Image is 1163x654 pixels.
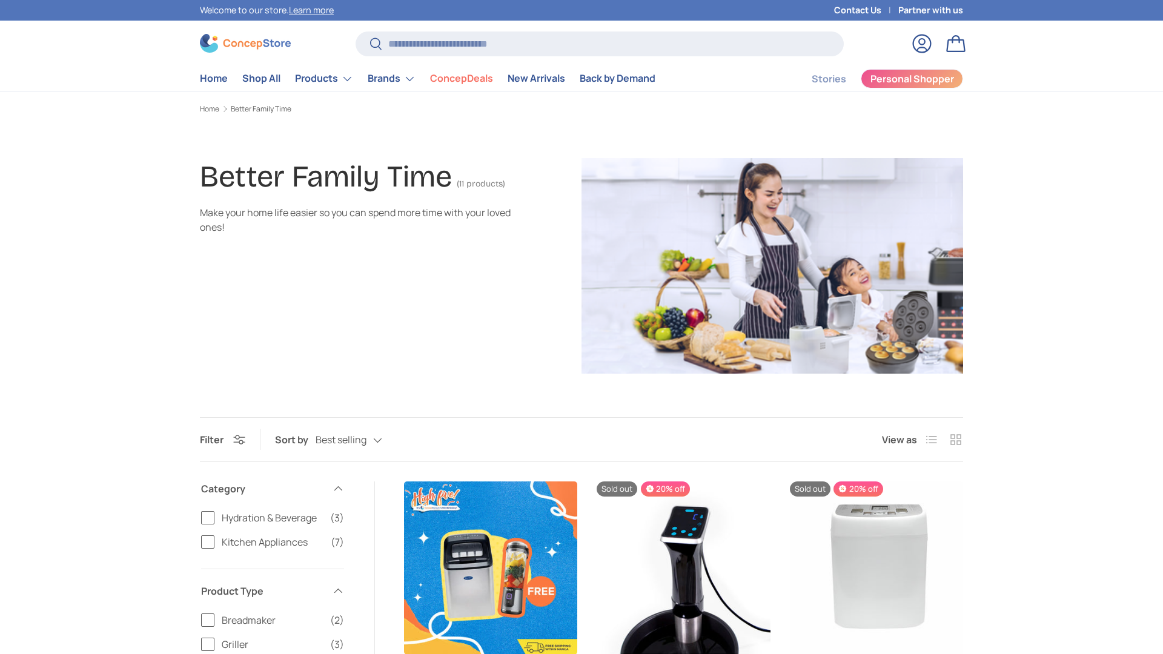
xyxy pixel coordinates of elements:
[457,179,505,189] span: (11 products)
[882,432,917,447] span: View as
[508,67,565,90] a: New Arrivals
[231,105,291,113] a: Better Family Time
[201,569,344,613] summary: Product Type
[201,584,325,598] span: Product Type
[222,613,323,627] span: Breadmaker
[861,69,963,88] a: Personal Shopper
[331,535,344,549] span: (7)
[201,481,325,496] span: Category
[833,481,883,497] span: 20% off
[200,433,224,446] span: Filter
[200,105,219,113] a: Home
[316,434,366,446] span: Best selling
[289,4,334,16] a: Learn more
[201,467,344,510] summary: Category
[295,67,353,91] a: Products
[812,67,846,91] a: Stories
[783,67,963,91] nav: Secondary
[580,67,655,90] a: Back by Demand
[641,481,690,497] span: 20% off
[200,159,452,194] h1: Better Family Time
[200,104,963,114] nav: Breadcrumbs
[222,535,323,549] span: Kitchen Appliances
[200,67,228,90] a: Home
[222,510,323,525] span: Hydration & Beverage
[200,34,291,53] img: ConcepStore
[288,67,360,91] summary: Products
[581,158,963,374] img: Better Family Time
[222,637,323,652] span: Griller
[200,4,334,17] p: Welcome to our store.
[360,67,423,91] summary: Brands
[597,481,637,497] span: Sold out
[242,67,280,90] a: Shop All
[790,481,830,497] span: Sold out
[200,205,514,234] div: Make your home life easier so you can spend more time with your loved ones!
[330,637,344,652] span: (3)
[330,510,344,525] span: (3)
[430,67,493,90] a: ConcepDeals
[275,432,316,447] label: Sort by
[316,429,406,451] button: Best selling
[200,433,245,446] button: Filter
[200,67,655,91] nav: Primary
[330,613,344,627] span: (2)
[834,4,898,17] a: Contact Us
[898,4,963,17] a: Partner with us
[368,67,416,91] a: Brands
[870,74,954,84] span: Personal Shopper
